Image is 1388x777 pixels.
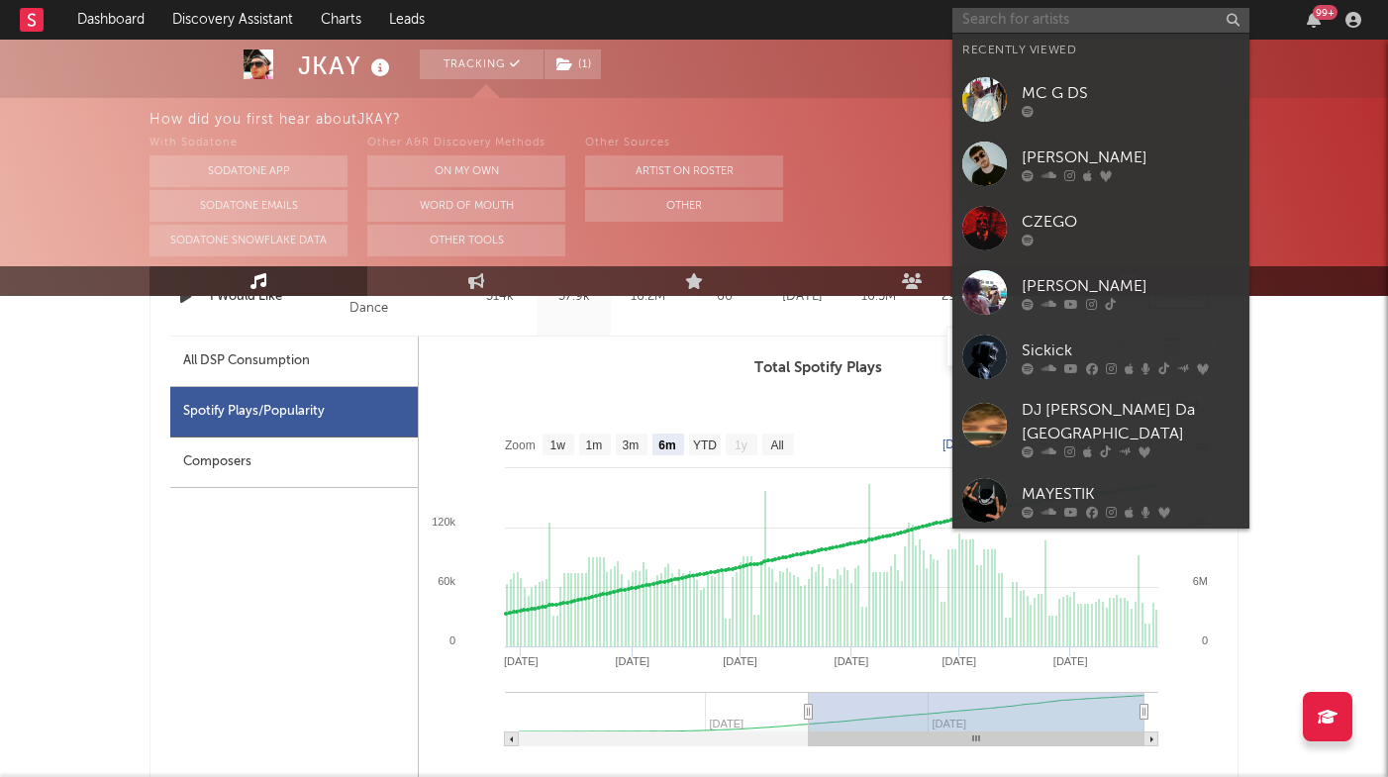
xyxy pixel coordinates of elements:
[845,287,912,307] div: 16.5M
[367,155,565,187] button: On My Own
[1022,81,1239,105] div: MC G DS
[962,39,1239,62] div: Recently Viewed
[623,438,640,452] text: 3m
[170,437,418,488] div: Composers
[952,8,1249,33] input: Search for artists
[615,655,649,667] text: [DATE]
[149,155,347,187] button: Sodatone App
[542,287,606,307] div: 37.9k
[367,225,565,256] button: Other Tools
[616,287,680,307] div: 16.2M
[467,287,532,307] div: 314k
[1022,339,1239,362] div: Sickick
[1022,146,1239,169] div: [PERSON_NAME]
[835,655,869,667] text: [DATE]
[449,634,455,646] text: 0
[585,155,783,187] button: Artist on Roster
[349,273,457,321] div: 2024 All Ways Dance
[149,225,347,256] button: Sodatone Snowflake Data
[952,260,1249,325] a: [PERSON_NAME]
[942,655,976,667] text: [DATE]
[735,438,747,452] text: 1y
[770,438,783,452] text: All
[942,437,980,451] text: [DATE]
[690,287,759,307] div: 60
[1022,399,1239,446] div: DJ [PERSON_NAME] Da [GEOGRAPHIC_DATA]
[170,387,418,437] div: Spotify Plays/Popularity
[149,108,1388,132] div: How did you first hear about JKAY ?
[585,190,783,222] button: Other
[149,132,347,155] div: With Sodatone
[1022,274,1239,298] div: [PERSON_NAME]
[298,49,395,82] div: JKAY
[658,438,675,452] text: 6m
[367,190,565,222] button: Word Of Mouth
[420,49,544,79] button: Tracking
[952,325,1249,389] a: Sickick
[585,132,783,155] div: Other Sources
[1193,575,1208,587] text: 6M
[952,67,1249,132] a: MC G DS
[432,516,455,528] text: 120k
[1053,655,1088,667] text: [DATE]
[504,655,539,667] text: [DATE]
[1313,5,1338,20] div: 99 +
[1307,12,1321,28] button: 99+
[149,190,347,222] button: Sodatone Emails
[419,356,1218,380] h3: Total Spotify Plays
[947,340,1156,355] input: Search by song name or URL
[952,132,1249,196] a: [PERSON_NAME]
[693,438,717,452] text: YTD
[952,468,1249,533] a: MAYESTIK
[545,49,601,79] button: (1)
[438,575,455,587] text: 60k
[769,287,836,307] div: [DATE]
[210,287,340,307] a: I Would Like
[1202,634,1208,646] text: 0
[586,438,603,452] text: 1m
[544,49,602,79] span: ( 1 )
[723,655,757,667] text: [DATE]
[550,438,566,452] text: 1w
[367,132,565,155] div: Other A&R Discovery Methods
[952,389,1249,468] a: DJ [PERSON_NAME] Da [GEOGRAPHIC_DATA]
[952,196,1249,260] a: CZEGO
[505,438,536,452] text: Zoom
[1022,210,1239,234] div: CZEGO
[1022,482,1239,506] div: MAYESTIK
[922,287,988,307] div: 291k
